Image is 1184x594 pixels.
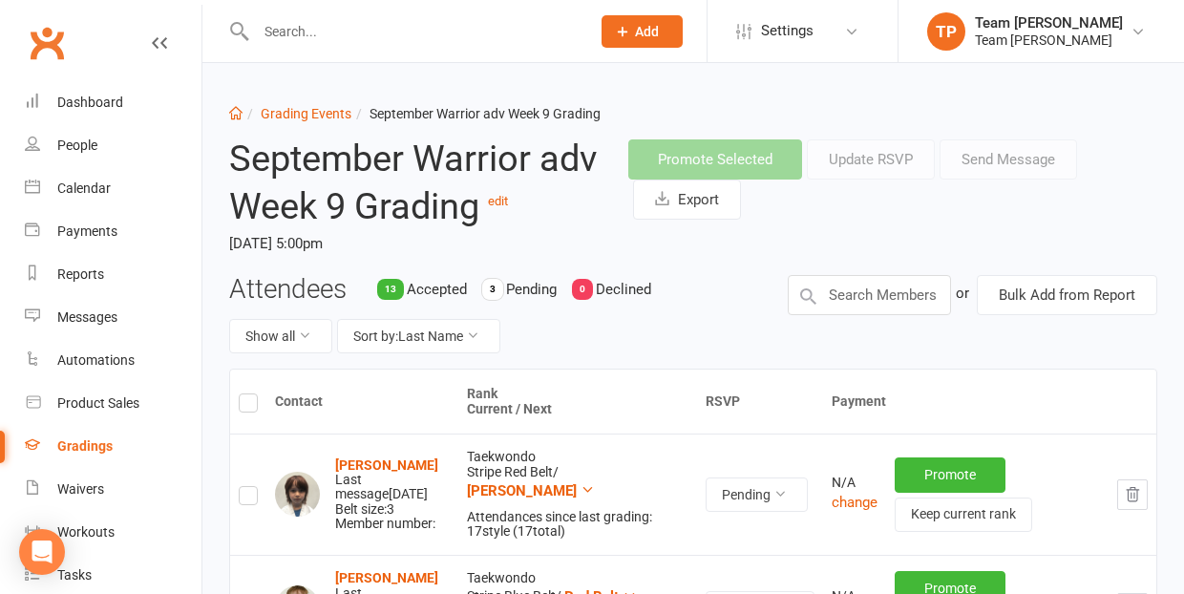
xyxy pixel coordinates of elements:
[57,567,92,583] div: Tasks
[602,15,683,48] button: Add
[25,468,201,511] a: Waivers
[467,479,595,502] button: [PERSON_NAME]
[337,319,500,353] button: Sort by:Last Name
[635,24,659,39] span: Add
[25,167,201,210] a: Calendar
[275,472,320,517] img: Sebastian Andjelic-lane
[57,438,113,454] div: Gradings
[377,279,404,300] div: 13
[706,477,808,512] button: Pending
[335,570,438,585] a: [PERSON_NAME]
[823,370,1156,434] th: Payment
[25,382,201,425] a: Product Sales
[25,296,201,339] a: Messages
[975,32,1123,49] div: Team [PERSON_NAME]
[467,482,577,499] span: [PERSON_NAME]
[482,279,503,300] div: 3
[458,370,697,434] th: Rank Current / Next
[25,339,201,382] a: Automations
[25,124,201,167] a: People
[596,281,651,298] span: Declined
[832,491,877,514] button: change
[25,253,201,296] a: Reports
[927,12,965,51] div: TP
[57,524,115,540] div: Workouts
[19,529,65,575] div: Open Intercom Messenger
[25,81,201,124] a: Dashboard
[351,103,601,124] li: September Warrior adv Week 9 Grading
[229,227,600,260] time: [DATE] 5:00pm
[57,352,135,368] div: Automations
[697,370,823,434] th: RSVP
[458,434,697,555] td: Taekwondo Stripe Red Belt /
[761,10,814,53] span: Settings
[788,275,952,315] input: Search Members by name
[977,275,1157,315] button: Bulk Add from Report
[57,266,104,282] div: Reports
[57,223,117,239] div: Payments
[57,180,111,196] div: Calendar
[633,180,741,220] button: Export
[25,511,201,554] a: Workouts
[407,281,467,298] span: Accepted
[895,498,1032,532] button: Keep current rank
[261,106,351,121] a: Grading Events
[335,458,450,532] div: Belt size: 3 Member number:
[956,275,969,311] div: or
[572,279,593,300] div: 0
[975,14,1123,32] div: Team [PERSON_NAME]
[335,457,438,473] a: [PERSON_NAME]
[832,476,877,490] div: N/A
[506,281,557,298] span: Pending
[250,18,577,45] input: Search...
[488,194,508,208] a: edit
[57,138,97,153] div: People
[57,481,104,497] div: Waivers
[266,370,458,434] th: Contact
[335,473,450,502] div: Last message [DATE]
[229,139,600,226] h2: September Warrior adv Week 9 Grading
[229,319,332,353] button: Show all
[895,457,1005,492] button: Promote
[229,275,347,305] h3: Attendees
[25,210,201,253] a: Payments
[23,19,71,67] a: Clubworx
[57,95,123,110] div: Dashboard
[25,425,201,468] a: Gradings
[467,510,688,540] div: Attendances since last grading: 17 style ( 17 total)
[57,395,139,411] div: Product Sales
[57,309,117,325] div: Messages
